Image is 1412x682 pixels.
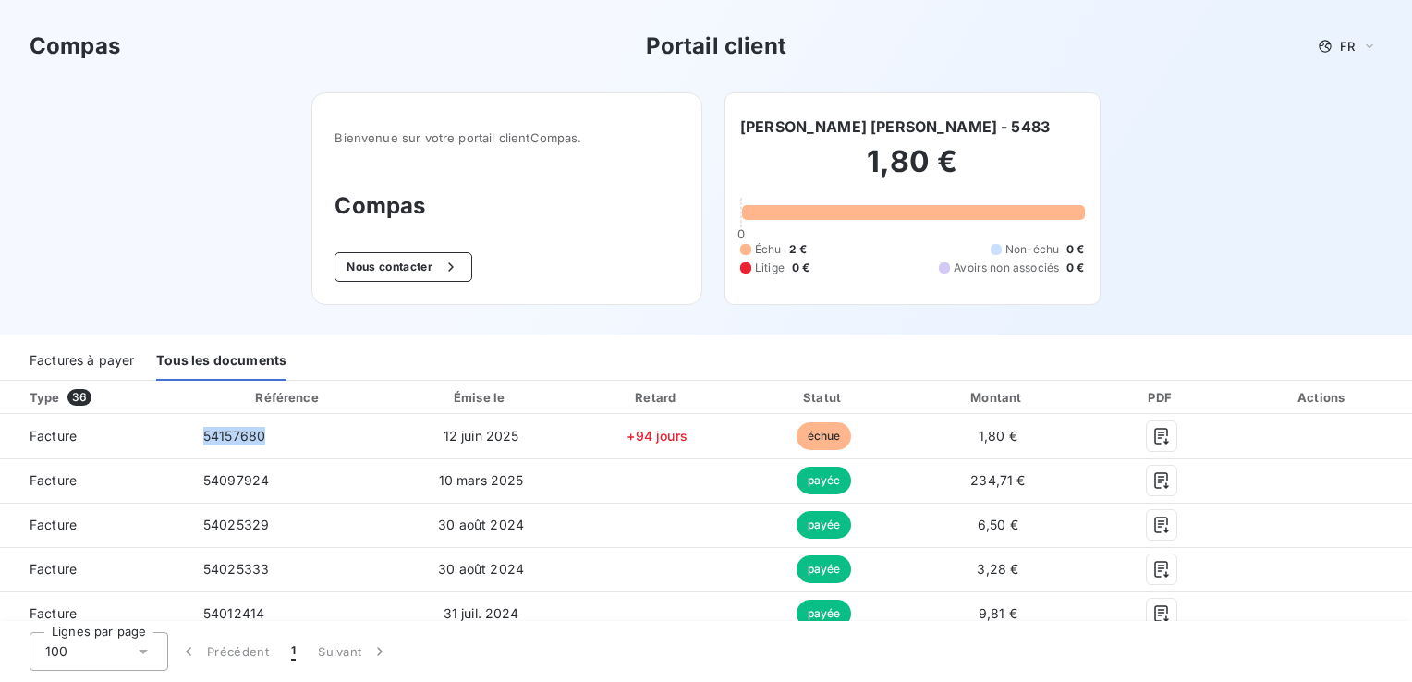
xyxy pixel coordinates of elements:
span: Facture [15,471,174,490]
span: 3,28 € [977,561,1018,577]
div: Tous les documents [156,342,286,381]
span: échue [797,422,852,450]
span: Facture [15,560,174,578]
button: Nous contacter [335,252,471,282]
span: Facture [15,516,174,534]
h6: [PERSON_NAME] [PERSON_NAME] - 5483 [740,116,1050,138]
span: Litige [755,260,785,276]
span: Non-échu [1005,241,1059,258]
button: 1 [280,632,307,671]
span: 54097924 [203,472,269,488]
span: payée [797,467,852,494]
span: Avoirs non associés [954,260,1059,276]
span: payée [797,555,852,583]
span: 100 [45,642,67,661]
h3: Compas [335,189,679,223]
span: 54025329 [203,517,269,532]
span: 54012414 [203,605,264,621]
span: 1,80 € [979,428,1017,444]
div: PDF [1093,388,1230,407]
span: payée [797,600,852,627]
h3: Portail client [646,30,786,63]
span: 1 [291,642,296,661]
span: +94 jours [627,428,687,444]
h2: 1,80 € [740,143,1085,199]
span: 9,81 € [979,605,1017,621]
div: Statut [745,388,902,407]
span: 36 [67,389,91,406]
span: 30 août 2024 [438,517,524,532]
span: 54157680 [203,428,265,444]
span: 6,50 € [978,517,1018,532]
div: Actions [1237,388,1408,407]
div: Type [18,388,185,407]
span: Bienvenue sur votre portail client Compas . [335,130,679,145]
span: Facture [15,427,174,445]
span: 31 juil. 2024 [444,605,519,621]
span: Facture [15,604,174,623]
span: 10 mars 2025 [439,472,524,488]
div: Référence [255,390,318,405]
span: Échu [755,241,782,258]
div: Émise le [393,388,569,407]
span: FR [1340,39,1355,54]
span: 30 août 2024 [438,561,524,577]
div: Retard [577,388,738,407]
span: payée [797,511,852,539]
span: 2 € [789,241,807,258]
button: Précédent [168,632,280,671]
span: 234,71 € [970,472,1025,488]
span: 54025333 [203,561,269,577]
div: Montant [910,388,1086,407]
span: 0 € [792,260,809,276]
button: Suivant [307,632,400,671]
span: 0 [737,226,745,241]
h3: Compas [30,30,120,63]
span: 0 € [1066,241,1084,258]
div: Factures à payer [30,342,134,381]
span: 12 juin 2025 [444,428,519,444]
span: 0 € [1066,260,1084,276]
